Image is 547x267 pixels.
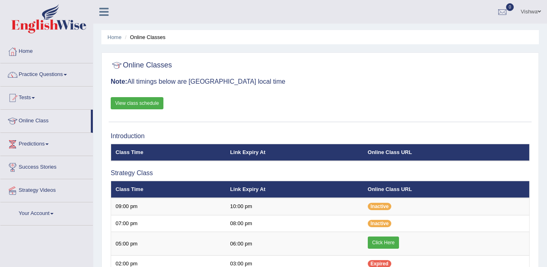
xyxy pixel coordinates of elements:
th: Link Expiry At [226,181,363,198]
h2: Online Classes [111,59,172,72]
td: 08:00 pm [226,215,363,232]
td: 05:00 pm [111,232,226,256]
td: 10:00 pm [226,198,363,215]
a: Click Here [368,237,399,249]
a: View class schedule [111,97,163,109]
a: Practice Questions [0,63,93,84]
th: Class Time [111,144,226,161]
span: Inactive [368,203,392,210]
td: 06:00 pm [226,232,363,256]
span: 0 [506,3,514,11]
th: Class Time [111,181,226,198]
td: 09:00 pm [111,198,226,215]
a: Home [0,40,93,61]
h3: All timings below are [GEOGRAPHIC_DATA] local time [111,78,530,85]
th: Link Expiry At [226,144,363,161]
a: Strategy Videos [0,179,93,200]
td: 07:00 pm [111,215,226,232]
a: Predictions [0,133,93,153]
a: Success Stories [0,156,93,176]
th: Online Class URL [363,181,530,198]
span: Inactive [368,220,392,227]
li: Online Classes [123,33,165,41]
h3: Strategy Class [111,169,530,177]
a: Tests [0,87,93,107]
h3: Introduction [111,132,530,140]
th: Online Class URL [363,144,530,161]
a: Home [107,34,122,40]
a: Your Account [0,202,93,223]
b: Note: [111,78,127,85]
a: Online Class [0,110,91,130]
